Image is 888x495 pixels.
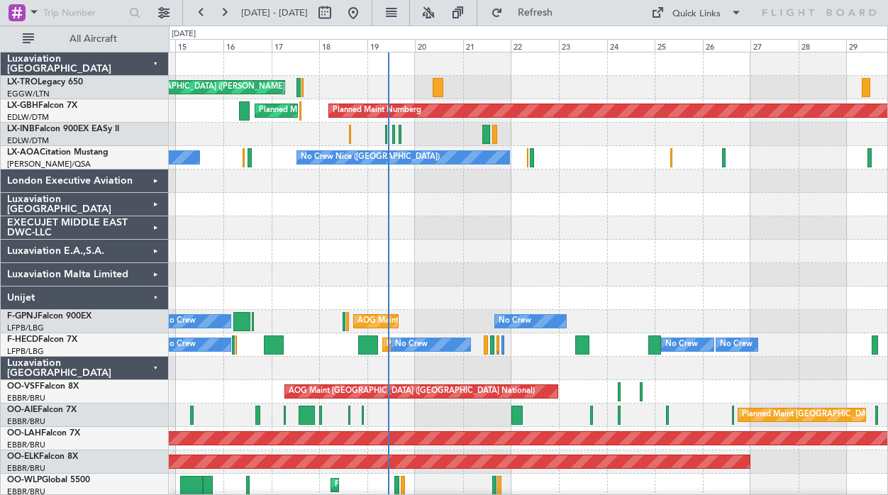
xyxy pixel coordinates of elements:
div: 22 [511,39,559,52]
span: LX-GBH [7,101,38,110]
a: [PERSON_NAME]/QSA [7,159,91,169]
button: All Aircraft [16,28,154,50]
div: No Crew [720,334,753,355]
div: 20 [415,39,463,52]
span: OO-LAH [7,429,41,438]
a: LX-INBFalcon 900EX EASy II [7,125,119,133]
a: OO-VSFFalcon 8X [7,382,79,391]
a: OO-AIEFalcon 7X [7,406,77,414]
span: OO-VSF [7,382,40,391]
span: F-GPNJ [7,312,38,321]
div: No Crew [163,311,196,332]
div: 17 [272,39,320,52]
a: EGGW/LTN [7,89,50,99]
a: LX-TROLegacy 650 [7,78,83,87]
button: Quick Links [644,1,749,24]
span: [DATE] - [DATE] [241,6,308,19]
a: EBBR/BRU [7,416,45,427]
div: Planned Maint [GEOGRAPHIC_DATA] ([GEOGRAPHIC_DATA]) [387,334,610,355]
div: No Crew [395,334,428,355]
div: No Crew [665,334,698,355]
span: LX-TRO [7,78,38,87]
div: Unplanned Maint [GEOGRAPHIC_DATA] ([PERSON_NAME] Intl) [71,77,301,98]
div: 15 [175,39,223,52]
div: 21 [463,39,511,52]
div: Planned Maint [GEOGRAPHIC_DATA] ([GEOGRAPHIC_DATA]) [259,100,482,121]
span: OO-WLP [7,476,42,484]
div: Planned Maint Nurnberg [333,100,421,121]
div: AOG Maint Paris ([GEOGRAPHIC_DATA]) [357,311,506,332]
a: F-GPNJFalcon 900EX [7,312,91,321]
span: LX-AOA [7,148,40,157]
a: OO-ELKFalcon 8X [7,452,78,461]
input: Trip Number [43,2,125,23]
button: Refresh [484,1,570,24]
span: F-HECD [7,335,38,344]
span: Refresh [506,8,565,18]
a: EDLW/DTM [7,135,49,146]
a: F-HECDFalcon 7X [7,335,77,344]
div: 26 [703,39,751,52]
a: EBBR/BRU [7,393,45,404]
span: OO-ELK [7,452,39,461]
div: 28 [799,39,847,52]
a: EBBR/BRU [7,440,45,450]
div: 27 [750,39,799,52]
div: 16 [223,39,272,52]
div: 18 [319,39,367,52]
a: OO-LAHFalcon 7X [7,429,80,438]
a: LX-AOACitation Mustang [7,148,109,157]
div: Quick Links [672,7,721,21]
a: OO-WLPGlobal 5500 [7,476,90,484]
a: EDLW/DTM [7,112,49,123]
a: LFPB/LBG [7,346,44,357]
div: No Crew [163,334,196,355]
div: AOG Maint [GEOGRAPHIC_DATA] ([GEOGRAPHIC_DATA] National) [289,381,535,402]
span: All Aircraft [37,34,150,44]
a: LX-GBHFalcon 7X [7,101,77,110]
div: 23 [559,39,607,52]
div: 24 [607,39,655,52]
a: LFPB/LBG [7,323,44,333]
div: [DATE] [172,28,196,40]
div: 25 [655,39,703,52]
span: OO-AIE [7,406,38,414]
div: 19 [367,39,416,52]
div: No Crew [499,311,531,332]
span: LX-INB [7,125,35,133]
a: EBBR/BRU [7,463,45,474]
div: No Crew Nice ([GEOGRAPHIC_DATA]) [301,147,440,168]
